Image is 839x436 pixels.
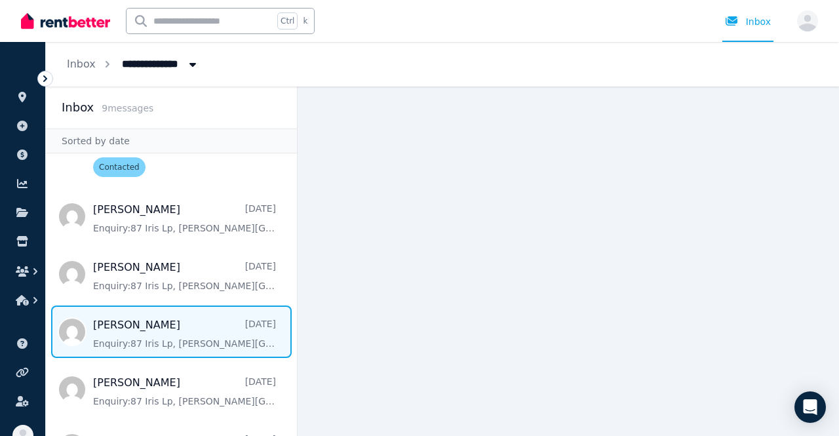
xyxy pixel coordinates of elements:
[93,202,276,235] a: [PERSON_NAME][DATE]Enquiry:87 Iris Lp, [PERSON_NAME][GEOGRAPHIC_DATA].
[725,15,771,28] div: Inbox
[277,12,298,30] span: Ctrl
[62,98,94,117] h2: Inbox
[93,375,276,408] a: [PERSON_NAME][DATE]Enquiry:87 Iris Lp, [PERSON_NAME][GEOGRAPHIC_DATA].
[67,58,96,70] a: Inbox
[46,129,297,153] div: Sorted by date
[93,121,276,177] a: [PERSON_NAME][DATE]Enquiry:87 Iris Lp, [PERSON_NAME][GEOGRAPHIC_DATA].Contacted
[102,103,153,113] span: 9 message s
[303,16,307,26] span: k
[794,391,826,423] div: Open Intercom Messenger
[46,153,297,436] nav: Message list
[93,260,276,292] a: [PERSON_NAME][DATE]Enquiry:87 Iris Lp, [PERSON_NAME][GEOGRAPHIC_DATA].
[46,42,220,87] nav: Breadcrumb
[93,317,276,350] a: [PERSON_NAME][DATE]Enquiry:87 Iris Lp, [PERSON_NAME][GEOGRAPHIC_DATA].
[21,11,110,31] img: RentBetter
